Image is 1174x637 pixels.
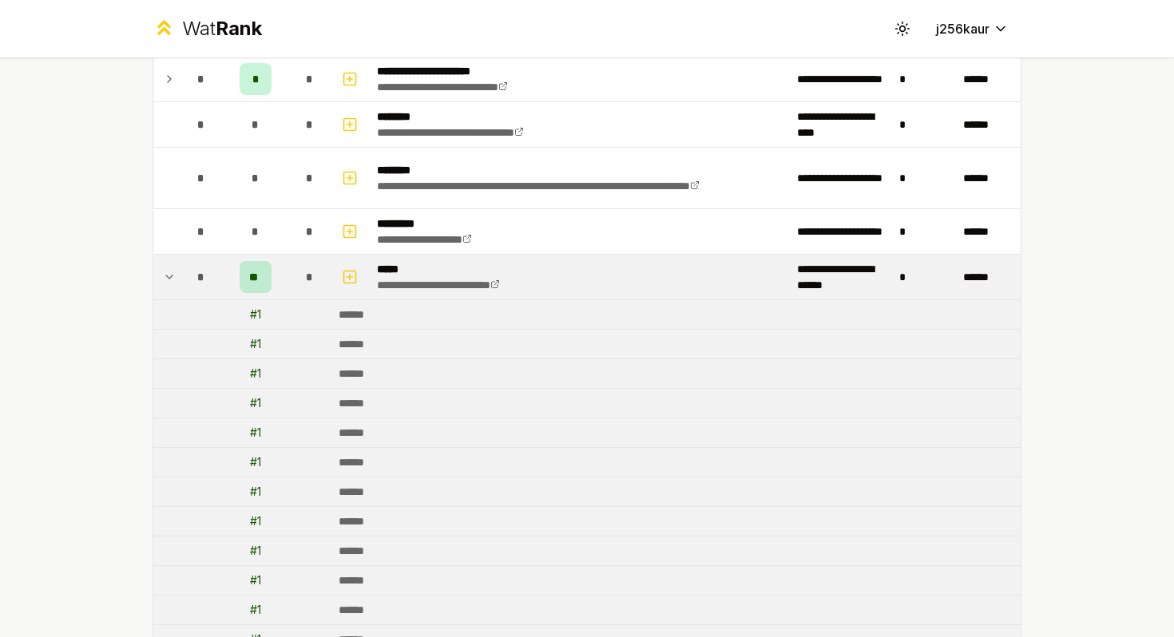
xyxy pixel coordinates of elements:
div: # 1 [250,395,261,411]
button: j256kaur [923,14,1021,43]
div: # 1 [250,543,261,559]
div: # 1 [250,307,261,322]
div: # 1 [250,454,261,470]
span: Rank [216,17,262,40]
div: # 1 [250,484,261,500]
div: # 1 [250,366,261,382]
div: # 1 [250,513,261,529]
div: # 1 [250,602,261,618]
div: # 1 [250,572,261,588]
div: # 1 [250,336,261,352]
div: Wat [182,16,262,42]
a: WatRank [153,16,262,42]
div: # 1 [250,425,261,441]
span: j256kaur [936,19,990,38]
